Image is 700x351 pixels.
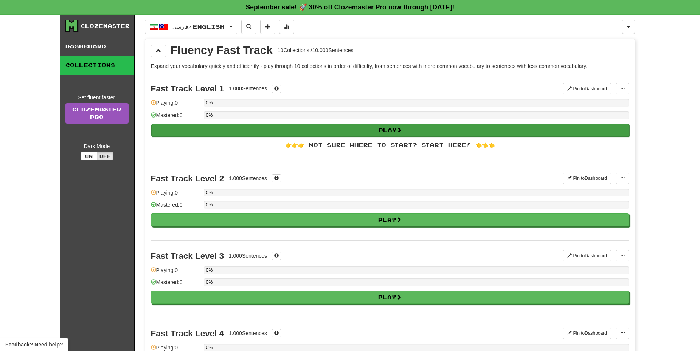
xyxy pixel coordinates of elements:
[151,111,200,124] div: Mastered: 0
[65,142,129,150] div: Dark Mode
[246,3,455,11] strong: September sale! 🚀 30% off Clozemaster Pro now through [DATE]!
[260,20,275,34] button: Add sentence to collection
[229,252,267,260] div: 1.000 Sentences
[171,45,273,56] div: Fluency Fast Track
[97,152,113,160] button: Off
[151,278,200,291] div: Mastered: 0
[151,266,200,279] div: Playing: 0
[81,152,97,160] button: On
[563,328,611,339] button: Pin toDashboard
[65,94,129,101] div: Get fluent faster.
[145,20,237,34] button: فارسی/English
[60,37,134,56] a: Dashboard
[563,250,611,261] button: Pin toDashboard
[81,22,130,30] div: Clozemaster
[151,99,200,111] div: Playing: 0
[172,23,225,30] span: فارسی / English
[241,20,256,34] button: Search sentences
[278,46,354,54] div: 10 Collections / 10.000 Sentences
[151,251,224,261] div: Fast Track Level 3
[151,84,224,93] div: Fast Track Level 1
[60,56,134,75] a: Collections
[151,174,224,183] div: Fast Track Level 2
[151,62,629,70] p: Expand your vocabulary quickly and efficiently - play through 10 collections in order of difficul...
[151,141,629,149] div: 👉👉👉 Not sure where to start? Start here! 👈👈👈
[5,341,63,348] span: Open feedback widget
[229,85,267,92] div: 1.000 Sentences
[151,124,629,137] button: Play
[279,20,294,34] button: More stats
[229,329,267,337] div: 1.000 Sentences
[151,213,629,226] button: Play
[229,175,267,182] div: 1.000 Sentences
[563,83,611,94] button: Pin toDashboard
[563,173,611,184] button: Pin toDashboard
[151,329,224,338] div: Fast Track Level 4
[151,201,200,213] div: Mastered: 0
[151,291,629,304] button: Play
[65,103,129,124] a: ClozemasterPro
[151,189,200,201] div: Playing: 0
